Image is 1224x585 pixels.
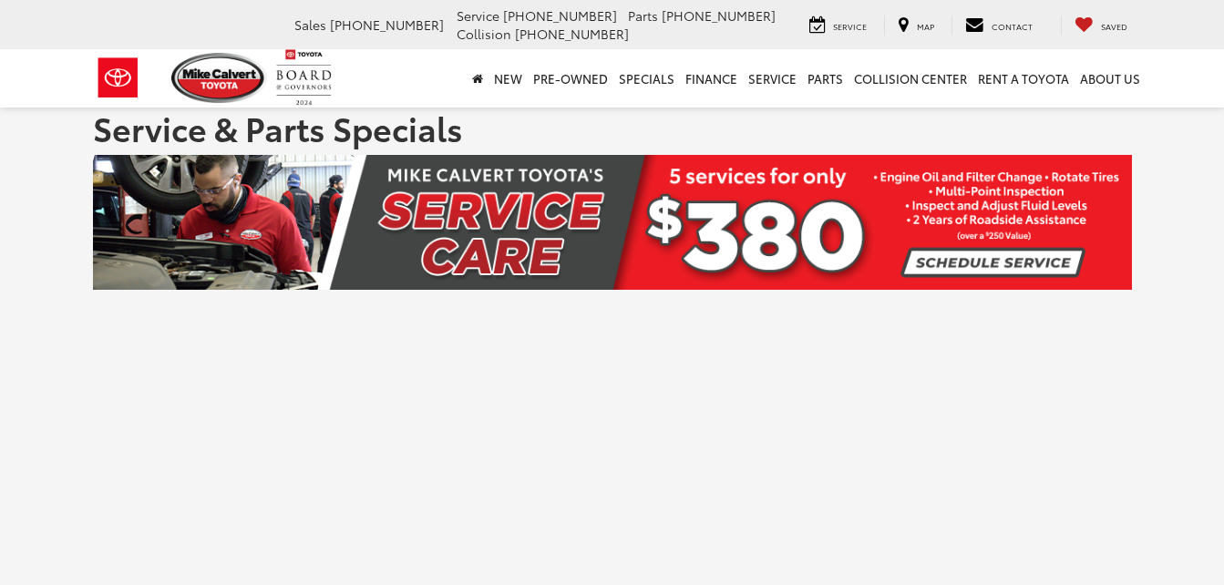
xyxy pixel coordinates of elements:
[1101,20,1127,32] span: Saved
[330,15,444,34] span: [PHONE_NUMBER]
[802,49,849,108] a: Parts
[628,6,658,25] span: Parts
[833,20,867,32] span: Service
[613,49,680,108] a: Specials
[84,48,152,108] img: Toyota
[1075,49,1146,108] a: About Us
[171,53,268,103] img: Mike Calvert Toyota
[992,20,1033,32] span: Contact
[294,15,326,34] span: Sales
[680,49,743,108] a: Finance
[1061,15,1141,36] a: My Saved Vehicles
[662,6,776,25] span: [PHONE_NUMBER]
[467,49,489,108] a: Home
[743,49,802,108] a: Service
[489,49,528,108] a: New
[528,49,613,108] a: Pre-Owned
[515,25,629,43] span: [PHONE_NUMBER]
[884,15,948,36] a: Map
[457,25,511,43] span: Collision
[93,155,1132,290] img: Updated Service Banner | July 2024
[503,6,617,25] span: [PHONE_NUMBER]
[457,6,499,25] span: Service
[93,109,1132,146] h1: Service & Parts Specials
[796,15,880,36] a: Service
[917,20,934,32] span: Map
[951,15,1046,36] a: Contact
[972,49,1075,108] a: Rent a Toyota
[849,49,972,108] a: Collision Center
